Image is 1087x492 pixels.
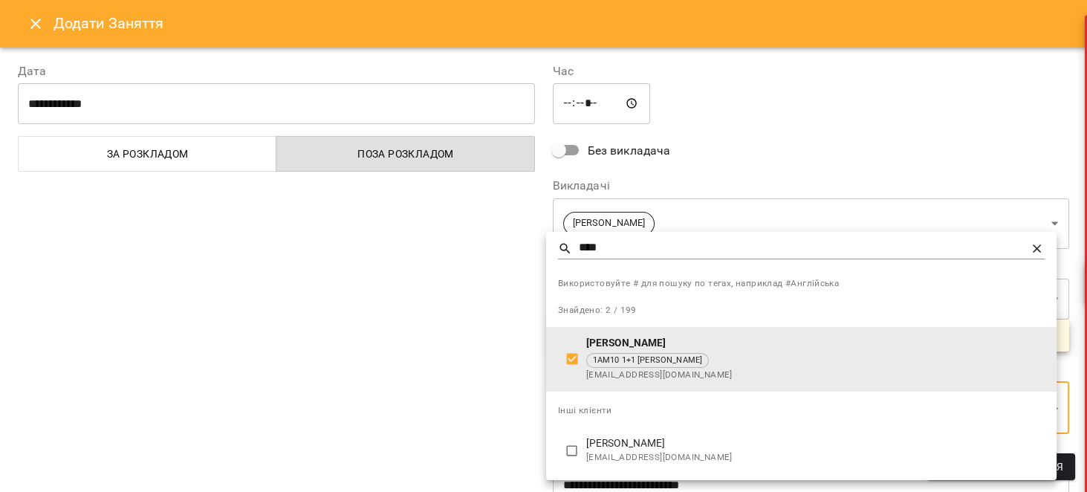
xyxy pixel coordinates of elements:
span: Інші клієнти [558,405,612,415]
span: 1АМ10 1+1 [PERSON_NAME] [587,355,708,367]
span: Використовуйте # для пошуку по тегах, наприклад #Англійська [558,276,1045,291]
span: [EMAIL_ADDRESS][DOMAIN_NAME] [586,450,1045,465]
p: [PERSON_NAME] [586,336,1045,351]
span: Знайдено: 2 / 199 [558,305,637,315]
p: [PERSON_NAME] [586,436,1045,451]
span: [EMAIL_ADDRESS][DOMAIN_NAME] [586,368,1045,383]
